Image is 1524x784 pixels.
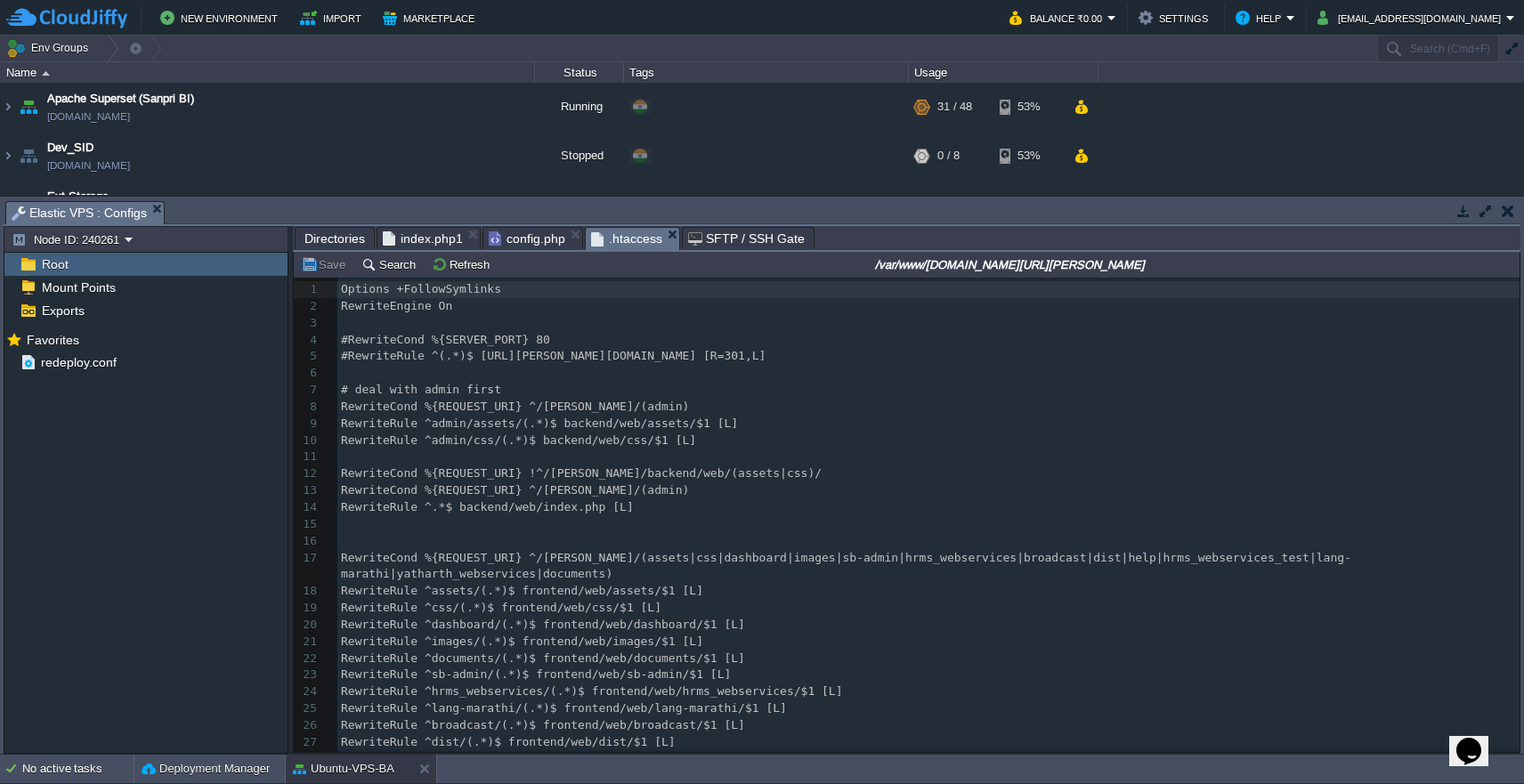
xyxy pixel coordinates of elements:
span: RewriteRule ^broadcast/(.*)$ frontend/web/broadcast/$1 [L] [341,718,745,731]
div: 14 [294,499,321,516]
img: AMDAwAAAACH5BAEAAAAALAAAAAABAAEAAAICRAEAOw== [1,132,15,180]
span: RewriteEngine On [341,299,452,312]
div: Name [2,62,534,83]
img: AMDAwAAAACH5BAEAAAAALAAAAAABAAEAAAICRAEAOw== [42,71,50,76]
span: Elastic VPS : Configs [12,202,147,224]
div: 2 [294,298,321,315]
div: 16 [294,533,321,550]
span: RewriteRule ^hrms_webservices/(.*)$ frontend/web/hrms_webservices/$1 [L] [341,684,843,698]
div: 23 [294,667,321,683]
li: /var/www/sevarth.in.net/Yatharth/.htaccess [585,227,680,249]
button: Deployment Manager [142,760,270,778]
span: RewriteRule ^documents/(.*)$ frontend/web/documents/$1 [L] [341,651,745,665]
a: Ext Storage [47,188,109,206]
div: 3 [294,315,321,332]
span: RewriteRule ^assets/(.*)$ frontend/web/assets/$1 [L] [341,584,703,597]
div: Tags [625,62,908,83]
div: 22 [294,651,321,667]
div: Stopped [535,132,624,180]
div: 4 [294,332,321,349]
span: RewriteCond %{REQUEST_URI} !^/[PERSON_NAME]/backend/web/(assets|css)/ [341,466,822,480]
span: RewriteRule ^css/(.*)$ frontend/web/css/$1 [L] [341,601,661,614]
span: RewriteRule ^help/(.*)$ frontend/web/help/$1 [L] [341,752,676,765]
span: RewriteRule ^.*$ backend/web/index.php [L] [341,500,634,513]
div: Running [535,181,624,229]
iframe: chat widget [1449,713,1506,766]
span: #RewriteRule ^(.*)$ [URL][PERSON_NAME][DOMAIN_NAME] [R=301,L] [341,349,766,362]
button: Node ID: 240261 [12,231,125,247]
div: 8 [294,399,321,416]
div: 28 [294,751,321,768]
span: # deal with admin first [341,383,501,396]
img: AMDAwAAAACH5BAEAAAAALAAAAAABAAEAAAICRAEAOw== [1,181,15,229]
button: Ubuntu-VPS-BA [293,760,394,778]
span: index.php1 [383,228,463,249]
a: Root [38,256,71,272]
div: 0 / 8 [937,132,960,180]
span: RewriteRule ^admin/css/(.*)$ backend/web/css/$1 [L] [341,433,696,447]
div: 1 [294,281,321,298]
button: Import [300,7,367,28]
span: RewriteRule ^admin/assets/(.*)$ backend/web/assets/$1 [L] [341,416,738,430]
span: config.php [489,228,565,249]
div: 19 [294,600,321,617]
div: 31 / 48 [937,83,972,131]
button: Search [361,256,421,272]
div: 53% [1000,132,1058,180]
div: 18 [294,583,321,600]
div: 24 [294,683,321,700]
div: 7 [294,382,321,399]
a: Mount Points [38,279,118,295]
div: No active tasks [22,755,134,783]
button: Settings [1139,7,1213,28]
img: AMDAwAAAACH5BAEAAAAALAAAAAABAAEAAAICRAEAOw== [1,83,15,131]
div: 61% [1000,181,1058,229]
div: 13 [294,482,321,499]
li: /var/www/sevarth.in.net/api/application/config/config.php [482,227,583,249]
img: AMDAwAAAACH5BAEAAAAALAAAAAABAAEAAAICRAEAOw== [16,83,41,131]
span: Favorites [23,332,82,348]
button: New Environment [160,7,283,28]
div: 15 [294,516,321,533]
div: Status [536,62,623,83]
a: [DOMAIN_NAME] [47,157,130,174]
span: RewriteRule ^images/(.*)$ frontend/web/images/$1 [L] [341,634,703,648]
a: Favorites [23,333,82,347]
a: Exports [38,303,87,319]
img: CloudJiffy [6,7,127,29]
img: AMDAwAAAACH5BAEAAAAALAAAAAABAAEAAAICRAEAOw== [16,132,41,180]
a: [DOMAIN_NAME] [47,108,130,125]
button: Refresh [432,256,495,272]
div: Usage [910,62,1098,83]
div: 25 [294,700,321,717]
span: Dev_SID [47,139,93,157]
span: RewriteRule ^sb-admin/(.*)$ frontend/web/sb-admin/$1 [L] [341,667,731,681]
div: 9 [294,416,321,432]
div: 12 [294,465,321,482]
span: RewriteCond %{REQUEST_URI} ^/[PERSON_NAME]/(admin) [341,483,689,497]
div: 17 [294,550,321,567]
span: Directories [304,228,365,249]
span: RewriteRule ^dashboard/(.*)$ frontend/web/dashboard/$1 [L] [341,618,745,631]
span: RewriteRule ^lang-marathi/(.*)$ frontend/web/lang-marathi/$1 [L] [341,701,787,715]
div: 29 / 32 [937,181,972,229]
a: Apache Superset (Sanpri BI) [47,90,194,108]
li: /var/www/sevarth.in.net/api/index.php1 [377,227,481,249]
div: 21 [294,634,321,651]
div: 5 [294,348,321,365]
div: 20 [294,617,321,634]
button: Marketplace [383,7,480,28]
span: RewriteCond %{REQUEST_URI} ^/[PERSON_NAME]/(assets|css|dashboard|images|sb-admin|hrms_webservices... [341,551,1351,581]
span: #RewriteCond %{SERVER_PORT} 80 [341,333,550,346]
button: Help [1236,7,1286,28]
button: Save [301,256,351,272]
div: 6 [294,365,321,382]
a: redeploy.conf [37,354,119,370]
span: SFTP / SSH Gate [688,228,805,249]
